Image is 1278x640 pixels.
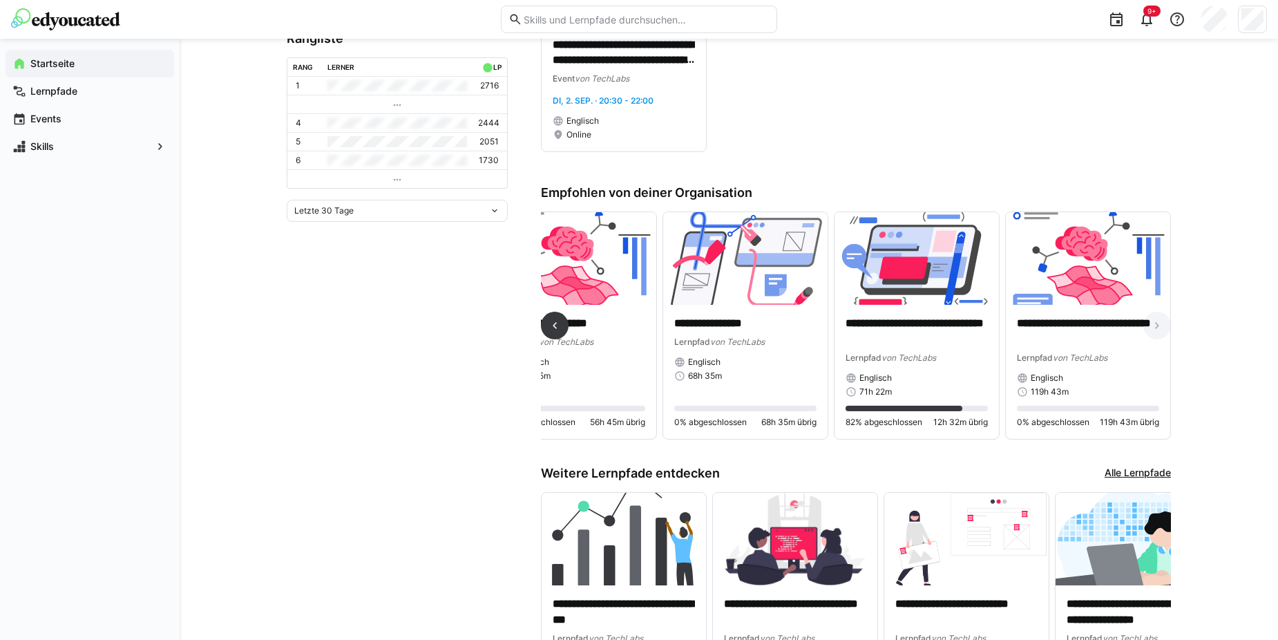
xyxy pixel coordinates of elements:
[479,155,499,166] p: 1730
[1053,352,1107,363] span: von TechLabs
[846,417,922,428] span: 82% abgeschlossen
[663,212,828,305] img: image
[541,466,720,481] h3: Weitere Lernpfade entdecken
[492,212,656,305] img: image
[674,337,710,347] span: Lernpfad
[1105,466,1171,481] a: Alle Lernpfade
[480,80,499,91] p: 2716
[553,95,654,106] span: Di, 2. Sep. · 20:30 - 22:00
[834,212,999,305] img: image
[859,386,892,397] span: 71h 22m
[846,352,881,363] span: Lernpfad
[1100,417,1159,428] span: 119h 43m übrig
[296,80,300,91] p: 1
[1147,7,1156,15] span: 9+
[575,73,629,84] span: von TechLabs
[884,493,1049,585] img: image
[590,417,645,428] span: 56h 45m übrig
[881,352,936,363] span: von TechLabs
[1006,212,1170,305] img: image
[1031,373,1063,384] span: Englisch
[553,73,575,84] span: Event
[296,155,301,166] p: 6
[293,63,313,71] div: Rang
[522,13,770,26] input: Skills und Lernpfade durchsuchen…
[287,31,508,46] h3: Rangliste
[688,357,721,368] span: Englisch
[761,417,817,428] span: 68h 35m übrig
[1017,352,1053,363] span: Lernpfad
[1017,417,1089,428] span: 0% abgeschlossen
[1031,386,1069,397] span: 119h 43m
[539,337,593,347] span: von TechLabs
[1056,493,1220,585] img: image
[542,493,706,585] img: image
[493,63,502,71] div: LP
[713,493,877,585] img: image
[327,63,354,71] div: Lerner
[296,117,301,129] p: 4
[710,337,765,347] span: von TechLabs
[566,115,599,126] span: Englisch
[674,417,747,428] span: 0% abgeschlossen
[541,185,1171,200] h3: Empfohlen von deiner Organisation
[859,373,892,384] span: Englisch
[933,417,988,428] span: 12h 32m übrig
[688,370,722,382] span: 68h 35m
[294,205,354,216] span: Letzte 30 Tage
[296,136,301,147] p: 5
[478,117,499,129] p: 2444
[566,129,591,140] span: Online
[479,136,499,147] p: 2051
